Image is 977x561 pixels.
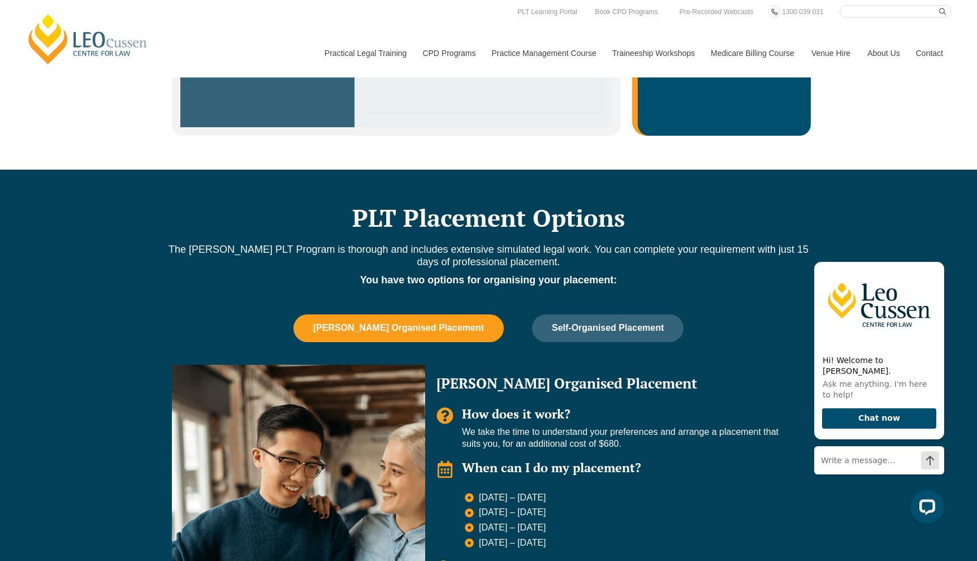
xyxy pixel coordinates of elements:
a: Contact [907,29,952,77]
span: How does it work? [462,405,570,422]
a: About Us [859,29,907,77]
a: Book CPD Programs [592,6,660,18]
a: Pre-Recorded Webcasts [677,6,756,18]
a: Practice Management Course [483,29,604,77]
a: Traineeship Workshops [604,29,702,77]
a: [PERSON_NAME] Centre for Law [25,12,150,66]
a: Venue Hire [803,29,859,77]
span: [PERSON_NAME] Organised Placement [313,323,484,333]
span: [DATE] – [DATE] [476,537,546,549]
span: Self-Organised Placement [552,323,664,333]
iframe: LiveChat chat widget [805,252,949,533]
span: [DATE] – [DATE] [476,507,546,519]
a: 1300 039 031 [779,6,826,18]
h2: PLT Placement Options [166,204,811,232]
span: When can I do my placement? [462,459,641,476]
h2: [PERSON_NAME] Organised Placement [436,376,794,390]
a: PLT Learning Portal [515,6,580,18]
a: CPD Programs [414,29,483,77]
strong: You have two options for organising your placement: [360,274,617,286]
a: Medicare Billing Course [702,29,803,77]
span: 1300 039 031 [782,8,823,16]
span: [DATE] – [DATE] [476,522,546,534]
p: We take the time to understand your preferences and arrange a placement that suits you, for an ad... [462,426,794,450]
span: [DATE] – [DATE] [476,492,546,504]
p: The [PERSON_NAME] PLT Program is thorough and includes extensive simulated legal work. You can co... [166,243,811,268]
a: Practical Legal Training [316,29,414,77]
